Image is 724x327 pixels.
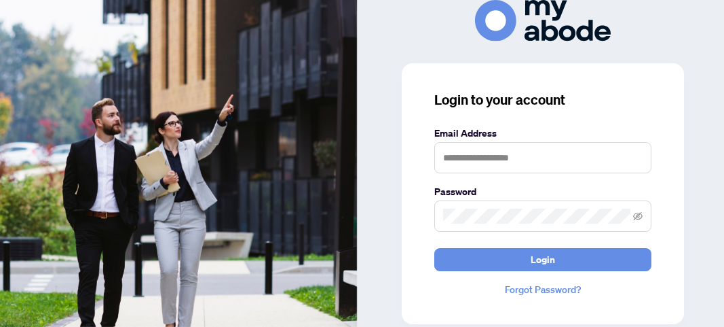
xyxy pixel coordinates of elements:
h3: Login to your account [434,90,651,109]
label: Email Address [434,126,651,141]
span: Login [531,249,555,271]
span: eye-invisible [633,211,643,221]
button: Login [434,248,651,271]
a: Forgot Password? [434,282,651,297]
label: Password [434,184,651,199]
